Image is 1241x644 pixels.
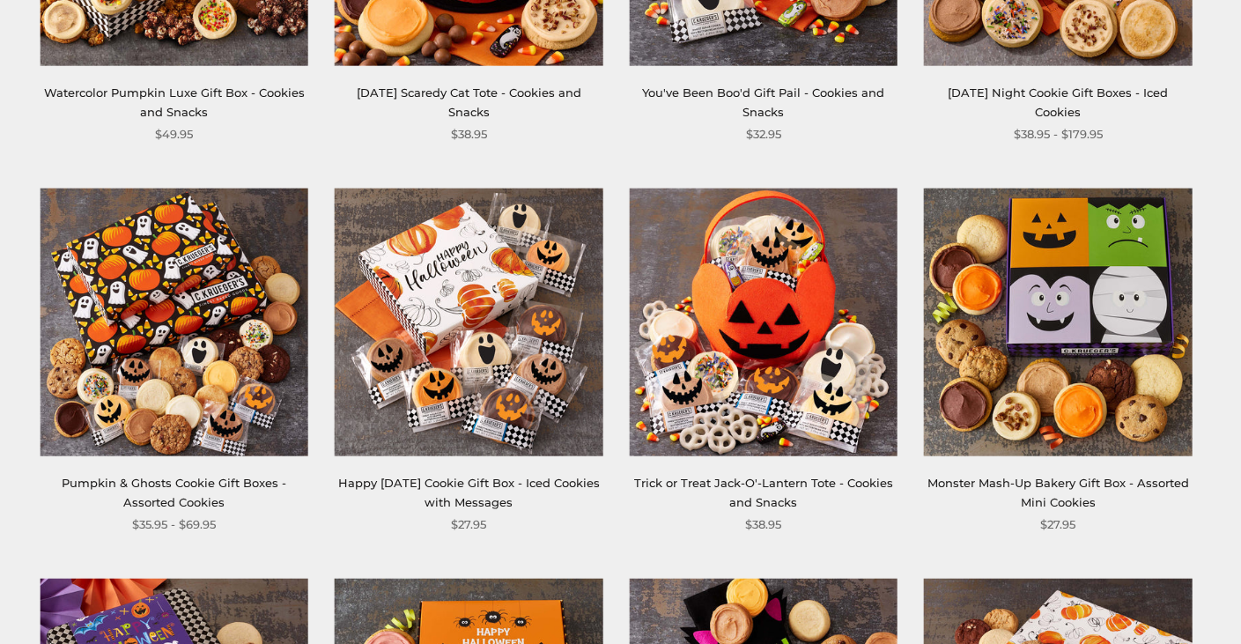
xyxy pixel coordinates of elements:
a: Watercolor Pumpkin Luxe Gift Box - Cookies and Snacks [44,85,305,118]
img: Monster Mash-Up Bakery Gift Box - Assorted Mini Cookies [924,188,1193,456]
span: $35.95 - $69.95 [132,515,216,534]
img: Happy Halloween Cookie Gift Box - Iced Cookies with Messages [335,188,603,456]
a: Trick or Treat Jack-O'-Lantern Tote - Cookies and Snacks [634,476,893,508]
img: Trick or Treat Jack-O'-Lantern Tote - Cookies and Snacks [629,188,898,456]
a: [DATE] Night Cookie Gift Boxes - Iced Cookies [948,85,1168,118]
iframe: Sign Up via Text for Offers [14,577,182,630]
span: $49.95 [155,125,193,144]
span: $32.95 [746,125,781,144]
a: Pumpkin & Ghosts Cookie Gift Boxes - Assorted Cookies [62,476,286,508]
a: You've Been Boo'd Gift Pail - Cookies and Snacks [642,85,884,118]
span: $38.95 [451,125,487,144]
span: $27.95 [1040,515,1075,534]
a: Happy [DATE] Cookie Gift Box - Iced Cookies with Messages [338,476,600,508]
span: $38.95 - $179.95 [1014,125,1103,144]
span: $38.95 [745,515,781,534]
span: $27.95 [451,515,486,534]
a: Monster Mash-Up Bakery Gift Box - Assorted Mini Cookies [927,476,1189,508]
a: [DATE] Scaredy Cat Tote - Cookies and Snacks [357,85,581,118]
img: Pumpkin & Ghosts Cookie Gift Boxes - Assorted Cookies [40,188,308,456]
